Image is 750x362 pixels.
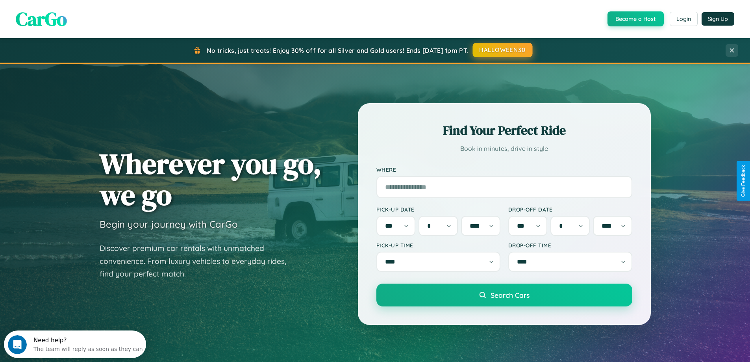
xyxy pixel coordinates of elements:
[3,3,146,25] div: Open Intercom Messenger
[8,335,27,354] iframe: Intercom live chat
[4,330,146,358] iframe: Intercom live chat discovery launcher
[376,284,632,306] button: Search Cars
[376,242,500,249] label: Pick-up Time
[491,291,530,299] span: Search Cars
[508,206,632,213] label: Drop-off Date
[100,242,296,280] p: Discover premium car rentals with unmatched convenience. From luxury vehicles to everyday rides, ...
[376,122,632,139] h2: Find Your Perfect Ride
[100,148,322,210] h1: Wherever you go, we go
[376,143,632,154] p: Book in minutes, drive in style
[376,166,632,173] label: Where
[30,13,139,21] div: The team will reply as soon as they can
[30,7,139,13] div: Need help?
[741,165,746,197] div: Give Feedback
[670,12,698,26] button: Login
[16,6,67,32] span: CarGo
[376,206,500,213] label: Pick-up Date
[607,11,664,26] button: Become a Host
[207,46,468,54] span: No tricks, just treats! Enjoy 30% off for all Silver and Gold users! Ends [DATE] 1pm PT.
[702,12,734,26] button: Sign Up
[100,218,238,230] h3: Begin your journey with CarGo
[508,242,632,249] label: Drop-off Time
[473,43,533,57] button: HALLOWEEN30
